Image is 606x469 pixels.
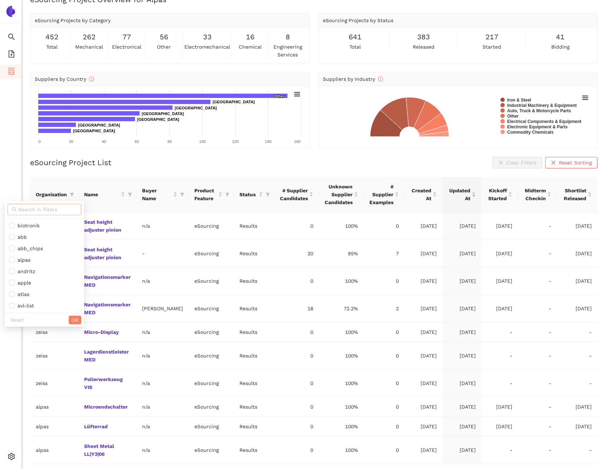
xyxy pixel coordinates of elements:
[481,240,518,267] td: [DATE]
[69,316,81,324] button: OK
[189,212,234,240] td: eSourcing
[442,342,481,370] td: [DATE]
[274,295,319,322] td: 18
[483,43,501,51] span: started
[518,322,557,342] td: -
[30,370,78,397] td: zeiss
[507,119,581,124] text: Electrical Components & Equipment
[15,268,35,274] span: andritz
[78,177,136,212] th: this column's title is Name,this column is sortable
[122,31,131,43] span: 77
[557,342,597,370] td: -
[323,18,393,23] span: eSourcing Projects by Status
[481,397,518,417] td: [DATE]
[72,316,78,324] span: OK
[319,397,364,417] td: 100%
[274,322,319,342] td: 0
[319,417,364,436] td: 100%
[128,192,132,197] span: filter
[364,322,404,342] td: 0
[286,31,290,43] span: 8
[35,76,94,82] span: Suppliers by Country
[557,295,597,322] td: [DATE]
[404,177,442,212] th: this column's title is Created At,this column is sortable
[485,31,498,43] span: 217
[189,240,234,267] td: eSourcing
[234,177,274,212] th: this column's title is Status,this column is sortable
[157,43,171,51] span: other
[481,342,518,370] td: -
[524,187,546,202] span: Midterm Checkin
[8,48,15,62] span: file-add
[38,139,40,144] text: 0
[136,436,189,464] td: n/a
[364,212,404,240] td: 0
[442,295,481,322] td: [DATE]
[189,267,234,295] td: eSourcing
[442,240,481,267] td: [DATE]
[274,240,319,267] td: 20
[68,189,76,200] span: filter
[404,342,442,370] td: [DATE]
[264,189,271,200] span: filter
[136,370,189,397] td: n/a
[557,436,597,464] td: -
[213,100,255,104] text: [GEOGRAPHIC_DATA]
[69,139,73,144] text: 20
[518,342,557,370] td: -
[442,370,481,397] td: [DATE]
[189,417,234,436] td: eSourcing
[364,397,404,417] td: 0
[274,177,319,212] th: this column's title is # Supplier Candidates,this column is sortable
[551,43,569,51] span: bidding
[518,370,557,397] td: -
[518,177,557,212] th: this column's title is Midterm Checkin,this column is sortable
[557,417,597,436] td: [DATE]
[15,234,27,240] span: abb
[142,187,172,202] span: Buyer Name
[364,342,404,370] td: 0
[404,295,442,322] td: [DATE]
[481,370,518,397] td: -
[319,342,364,370] td: 100%
[274,397,319,417] td: 0
[274,436,319,464] td: 0
[189,322,234,342] td: eSourcing
[493,157,542,168] button: closeClear Filters
[168,139,172,144] text: 80
[274,417,319,436] td: 0
[15,257,30,263] span: alpas
[481,417,518,436] td: [DATE]
[126,189,134,200] span: filter
[481,212,518,240] td: [DATE]
[559,159,592,167] span: Reset Sorting
[189,342,234,370] td: eSourcing
[137,117,179,122] text: [GEOGRAPHIC_DATA]
[234,322,274,342] td: Results
[448,187,470,202] span: Updated At
[12,207,17,212] span: search
[442,436,481,464] td: [DATE]
[319,240,364,267] td: 85%
[481,436,518,464] td: -
[557,267,597,295] td: [DATE]
[349,31,362,43] span: 641
[481,322,518,342] td: -
[189,370,234,397] td: eSourcing
[364,295,404,322] td: 2
[507,108,571,113] text: Auto, Truck & Motorcycle Parts
[442,212,481,240] td: [DATE]
[557,397,597,417] td: [DATE]
[518,417,557,436] td: -
[319,212,364,240] td: 100%
[507,103,577,108] text: Industrial Machinery & Equipment
[246,31,254,43] span: 16
[442,322,481,342] td: [DATE]
[481,295,518,322] td: [DATE]
[30,397,78,417] td: alpas
[70,192,74,197] span: filter
[136,322,189,342] td: n/a
[136,240,189,267] td: -
[112,43,141,51] span: electronical
[30,417,78,436] td: alpas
